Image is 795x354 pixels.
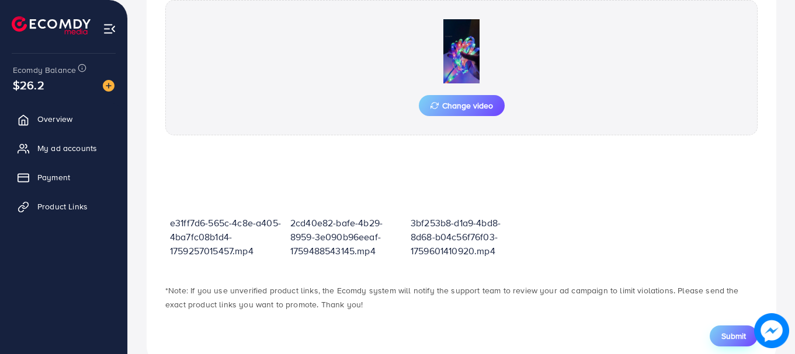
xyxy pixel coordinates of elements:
a: Payment [9,166,119,189]
span: Payment [37,171,70,183]
p: *Note: If you use unverified product links, the Ecomdy system will notify the support team to rev... [165,283,758,311]
span: My ad accounts [37,142,97,154]
p: 3bf253b8-d1a9-4bd8-8d68-b04c56f76f03-1759601410920.mp4 [411,216,522,258]
img: Preview Image [403,19,520,83]
img: logo [12,16,91,34]
span: $26.2 [13,76,44,93]
img: image [754,313,789,348]
span: Submit [721,330,746,342]
span: Product Links [37,201,88,212]
a: My ad accounts [9,136,119,160]
img: image [103,80,114,92]
span: Ecomdy Balance [13,64,76,76]
a: Overview [9,107,119,131]
span: Overview [37,113,72,125]
span: Change video [431,101,493,110]
p: 2cd40e82-bafe-4b29-8959-3e090b96eeaf-1759488543145.mp4 [290,216,401,258]
img: menu [103,22,116,36]
a: Product Links [9,195,119,218]
button: Submit [710,325,758,346]
p: e31ff7d6-565c-4c8e-a405-4ba7fc08b1d4-1759257015457.mp4 [170,216,281,258]
button: Change video [419,95,505,116]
